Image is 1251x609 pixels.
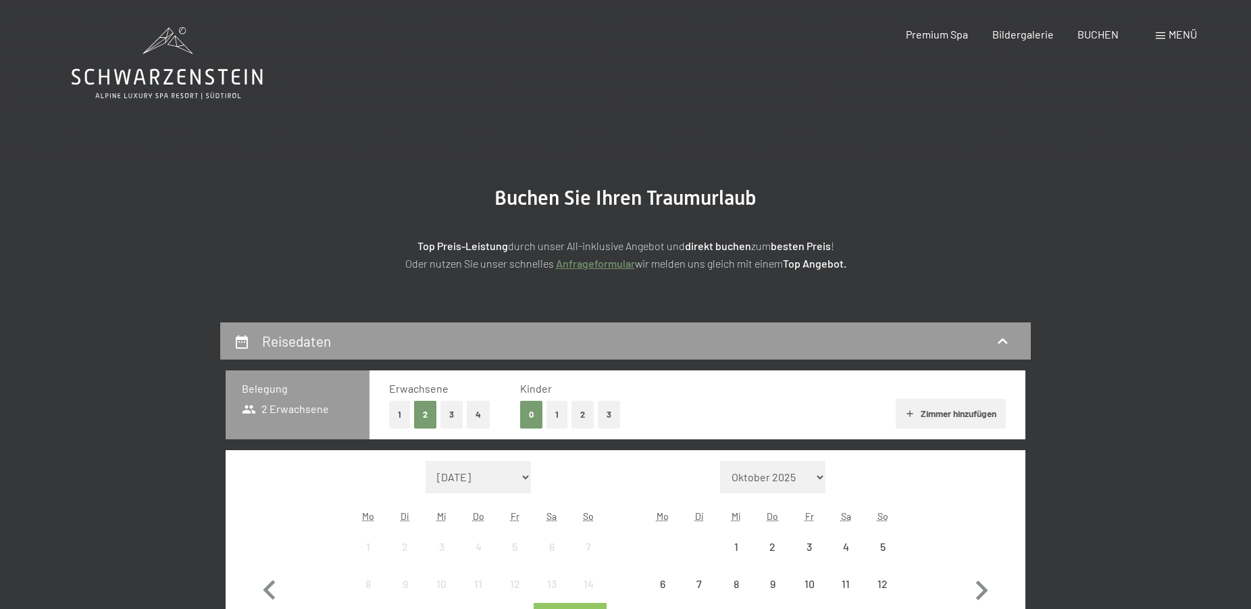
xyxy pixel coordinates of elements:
[424,529,460,565] div: Wed Sep 03 2025
[865,566,901,602] div: Anreise nicht möglich
[681,566,717,602] div: Anreise nicht möglich
[865,566,901,602] div: Sun Oct 12 2025
[534,566,570,602] div: Anreise nicht möglich
[535,541,569,575] div: 6
[460,566,496,602] div: Anreise nicht möglich
[546,401,567,429] button: 1
[460,529,496,565] div: Thu Sep 04 2025
[767,510,778,522] abbr: Donnerstag
[841,510,851,522] abbr: Samstag
[570,566,607,602] div: Sun Sep 14 2025
[732,510,741,522] abbr: Mittwoch
[571,401,594,429] button: 2
[424,566,460,602] div: Anreise nicht möglich
[992,28,1054,41] a: Bildergalerie
[657,510,669,522] abbr: Montag
[681,566,717,602] div: Tue Oct 07 2025
[461,541,495,575] div: 4
[717,529,754,565] div: Wed Oct 01 2025
[1169,28,1197,41] span: Menü
[695,510,704,522] abbr: Dienstag
[460,529,496,565] div: Anreise nicht möglich
[496,529,533,565] div: Anreise nicht möglich
[896,399,1006,429] button: Zimmer hinzufügen
[494,186,757,210] span: Buchen Sie Ihren Traumurlaub
[437,510,446,522] abbr: Mittwoch
[262,333,331,349] h2: Reisedaten
[865,529,901,565] div: Sun Oct 05 2025
[570,529,607,565] div: Sun Sep 07 2025
[424,529,460,565] div: Anreise nicht möglich
[520,401,542,429] button: 0
[362,510,374,522] abbr: Montag
[570,529,607,565] div: Anreise nicht möglich
[717,529,754,565] div: Anreise nicht möglich
[791,529,827,565] div: Anreise nicht möglich
[534,566,570,602] div: Sat Sep 13 2025
[783,257,846,270] strong: Top Angebot.
[827,529,864,565] div: Sat Oct 04 2025
[756,541,790,575] div: 2
[755,566,791,602] div: Anreise nicht möglich
[570,566,607,602] div: Anreise nicht möglich
[644,566,681,602] div: Anreise nicht möglich
[877,510,888,522] abbr: Sonntag
[755,566,791,602] div: Thu Oct 09 2025
[556,257,635,270] a: Anfrageformular
[440,401,463,429] button: 3
[511,510,519,522] abbr: Freitag
[350,529,386,565] div: Anreise nicht möglich
[496,566,533,602] div: Fri Sep 12 2025
[827,529,864,565] div: Anreise nicht möglich
[865,529,901,565] div: Anreise nicht möglich
[791,566,827,602] div: Fri Oct 10 2025
[866,541,900,575] div: 5
[520,382,552,395] span: Kinder
[791,566,827,602] div: Anreise nicht möglich
[386,566,423,602] div: Anreise nicht möglich
[386,529,423,565] div: Tue Sep 02 2025
[386,529,423,565] div: Anreise nicht möglich
[717,566,754,602] div: Anreise nicht möglich
[389,401,410,429] button: 1
[534,529,570,565] div: Anreise nicht möglich
[717,566,754,602] div: Wed Oct 08 2025
[792,541,826,575] div: 3
[386,566,423,602] div: Tue Sep 09 2025
[805,510,814,522] abbr: Freitag
[424,566,460,602] div: Wed Sep 10 2025
[906,28,968,41] a: Premium Spa
[534,529,570,565] div: Sat Sep 06 2025
[288,237,963,272] p: durch unser All-inklusive Angebot und zum ! Oder nutzen Sie unser schnelles wir melden uns gleich...
[350,566,386,602] div: Mon Sep 08 2025
[755,529,791,565] div: Thu Oct 02 2025
[685,239,751,252] strong: direkt buchen
[755,529,791,565] div: Anreise nicht möglich
[496,566,533,602] div: Anreise nicht möglich
[827,566,864,602] div: Anreise nicht möglich
[242,401,329,416] span: 2 Erwachsene
[827,566,864,602] div: Sat Oct 11 2025
[242,381,353,396] h3: Belegung
[598,401,620,429] button: 3
[1077,28,1119,41] a: BUCHEN
[425,541,459,575] div: 3
[388,541,422,575] div: 2
[414,401,436,429] button: 2
[417,239,508,252] strong: Top Preis-Leistung
[496,529,533,565] div: Fri Sep 05 2025
[719,541,752,575] div: 1
[473,510,484,522] abbr: Donnerstag
[829,541,863,575] div: 4
[467,401,490,429] button: 4
[644,566,681,602] div: Mon Oct 06 2025
[546,510,557,522] abbr: Samstag
[401,510,409,522] abbr: Dienstag
[498,541,532,575] div: 5
[389,382,449,395] span: Erwachsene
[351,541,385,575] div: 1
[460,566,496,602] div: Thu Sep 11 2025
